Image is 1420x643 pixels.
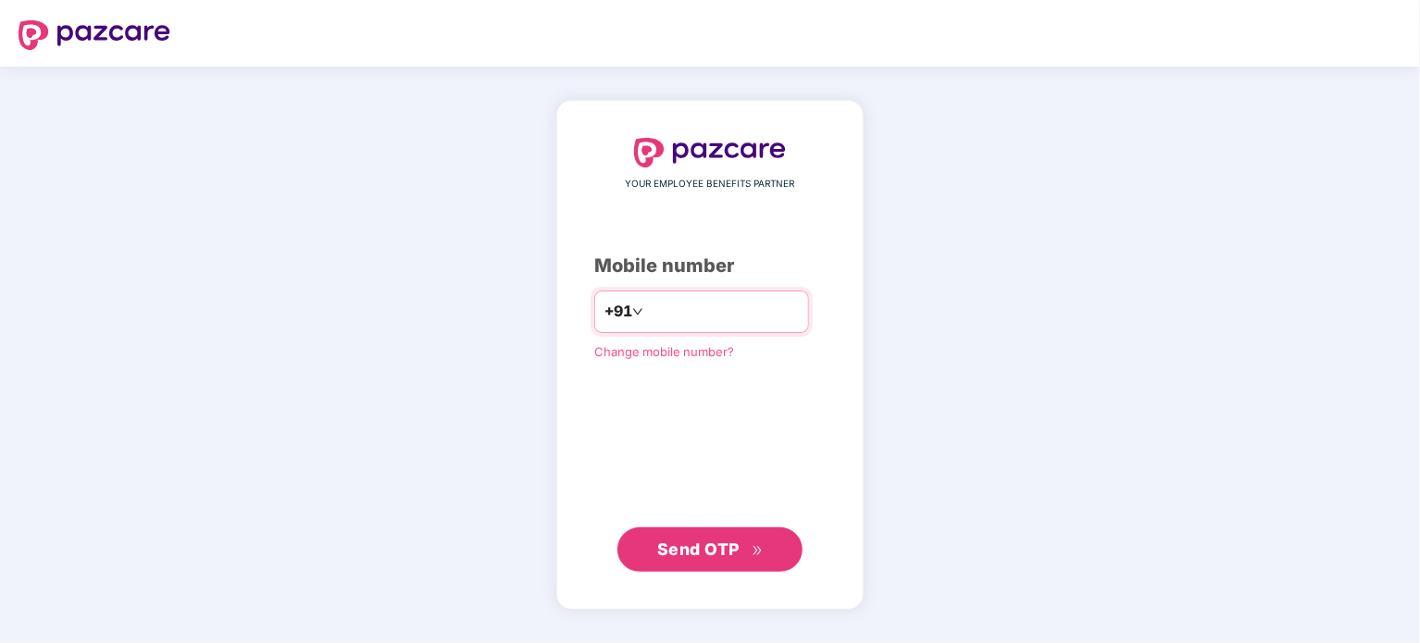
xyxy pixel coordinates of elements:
[752,545,764,557] span: double-right
[594,344,734,359] a: Change mobile number?
[657,539,740,559] span: Send OTP
[19,20,170,50] img: logo
[626,177,795,192] span: YOUR EMPLOYEE BENEFITS PARTNER
[594,252,826,280] div: Mobile number
[604,300,632,323] span: +91
[632,306,643,317] span: down
[617,527,803,572] button: Send OTPdouble-right
[634,138,786,167] img: logo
